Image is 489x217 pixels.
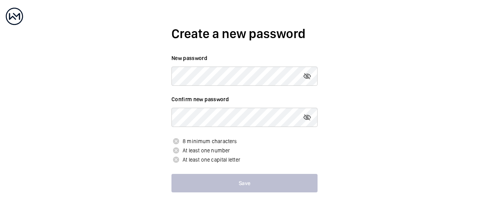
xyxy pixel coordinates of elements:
[171,146,318,155] p: At least one number
[171,95,318,103] label: Confirm new password
[171,174,318,192] button: Save
[171,25,318,43] h2: Create a new password
[171,54,318,62] label: New password
[171,155,318,164] p: At least one capital letter
[171,137,318,146] p: 8 minimum characters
